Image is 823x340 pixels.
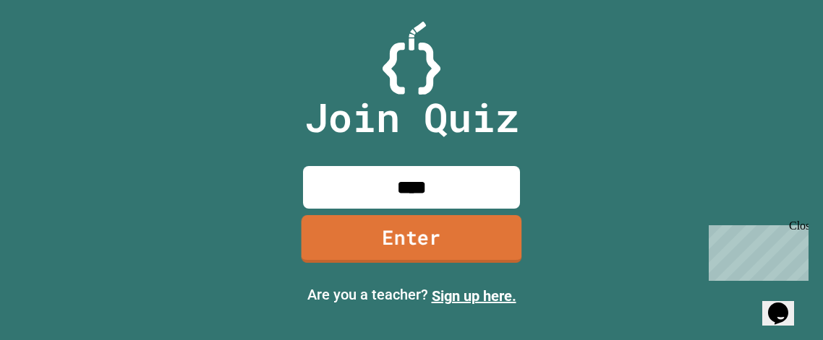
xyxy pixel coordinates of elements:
[6,6,100,92] div: Chat with us now!Close
[432,287,516,305] a: Sign up here.
[302,215,522,263] a: Enter
[703,219,809,281] iframe: chat widget
[12,284,811,307] p: Are you a teacher?
[304,87,519,147] p: Join Quiz
[383,22,440,95] img: Logo.svg
[762,282,809,326] iframe: chat widget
